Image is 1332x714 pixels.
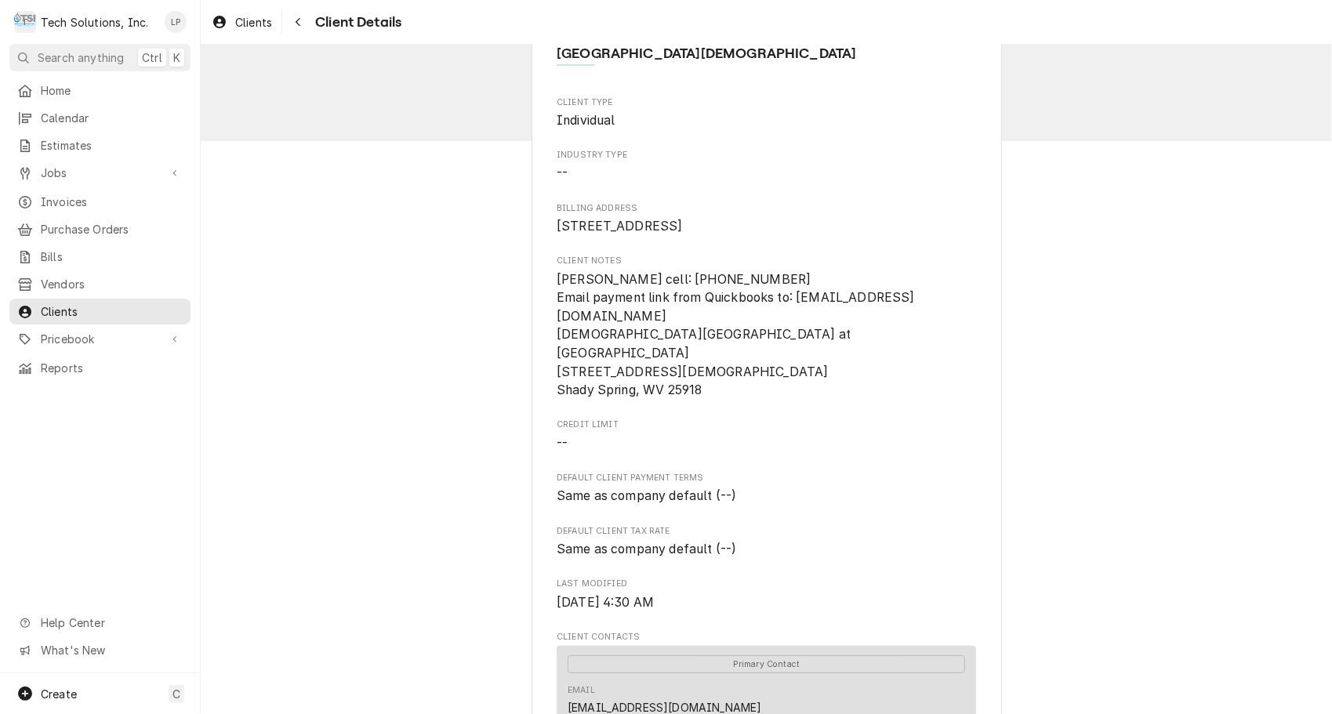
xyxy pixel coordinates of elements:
[557,595,654,610] span: [DATE] 4:30 AM
[41,82,183,99] span: Home
[41,687,77,701] span: Create
[38,49,124,66] span: Search anything
[173,49,180,66] span: K
[172,686,180,702] span: C
[9,216,191,242] a: Purchase Orders
[205,9,278,35] a: Clients
[9,189,191,215] a: Invoices
[235,14,272,31] span: Clients
[568,701,761,714] a: [EMAIL_ADDRESS][DOMAIN_NAME]
[165,11,187,33] div: LP
[557,540,976,559] span: Default Client Tax Rate
[9,355,191,381] a: Reports
[41,248,183,265] span: Bills
[41,331,159,347] span: Pricebook
[568,654,965,673] div: Primary
[41,614,181,631] span: Help Center
[557,472,976,484] span: Default Client Payment Terms
[557,202,976,215] span: Billing Address
[165,11,187,33] div: Lisa Paschal's Avatar
[142,49,162,66] span: Ctrl
[14,11,36,33] div: Tech Solutions, Inc.'s Avatar
[557,255,976,400] div: Client Notes
[41,110,183,126] span: Calendar
[557,149,976,183] div: Industry Type
[41,194,183,210] span: Invoices
[557,578,976,590] span: Last Modified
[557,164,976,183] span: Industry Type
[9,271,191,297] a: Vendors
[557,419,976,452] div: Credit Limit
[9,244,191,270] a: Bills
[9,105,191,131] a: Calendar
[557,43,976,77] div: Client Information
[557,488,736,503] span: Same as company default (--)
[568,655,965,673] span: Primary Contact
[41,221,183,237] span: Purchase Orders
[41,137,183,154] span: Estimates
[41,276,183,292] span: Vendors
[41,360,183,376] span: Reports
[557,578,976,611] div: Last Modified
[41,165,159,181] span: Jobs
[557,487,976,506] span: Default Client Payment Terms
[41,14,148,31] div: Tech Solutions, Inc.
[557,96,976,109] span: Client Type
[557,165,568,180] span: --
[557,219,683,234] span: [STREET_ADDRESS]
[557,436,568,451] span: --
[557,434,976,453] span: Credit Limit
[557,272,915,398] span: [PERSON_NAME] cell: [PHONE_NUMBER] Email payment link from Quickbooks to: [EMAIL_ADDRESS][DOMAIN_...
[557,472,976,506] div: Default Client Payment Terms
[9,44,191,71] button: Search anythingCtrlK
[557,542,736,556] span: Same as company default (--)
[557,202,976,236] div: Billing Address
[41,303,183,320] span: Clients
[557,419,976,431] span: Credit Limit
[557,255,976,267] span: Client Notes
[568,684,595,697] div: Email
[41,642,181,658] span: What's New
[557,96,976,130] div: Client Type
[557,217,976,236] span: Billing Address
[557,43,976,64] span: Name
[9,160,191,186] a: Go to Jobs
[557,525,976,559] div: Default Client Tax Rate
[9,610,191,636] a: Go to Help Center
[557,593,976,612] span: Last Modified
[557,270,976,400] span: Client Notes
[285,9,310,34] button: Navigate back
[9,132,191,158] a: Estimates
[557,111,976,130] span: Client Type
[9,78,191,103] a: Home
[557,149,976,161] span: Industry Type
[9,326,191,352] a: Go to Pricebook
[557,525,976,538] span: Default Client Tax Rate
[557,113,615,128] span: Individual
[14,11,36,33] div: T
[9,299,191,324] a: Clients
[557,631,976,643] span: Client Contacts
[310,12,401,33] span: Client Details
[9,637,191,663] a: Go to What's New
